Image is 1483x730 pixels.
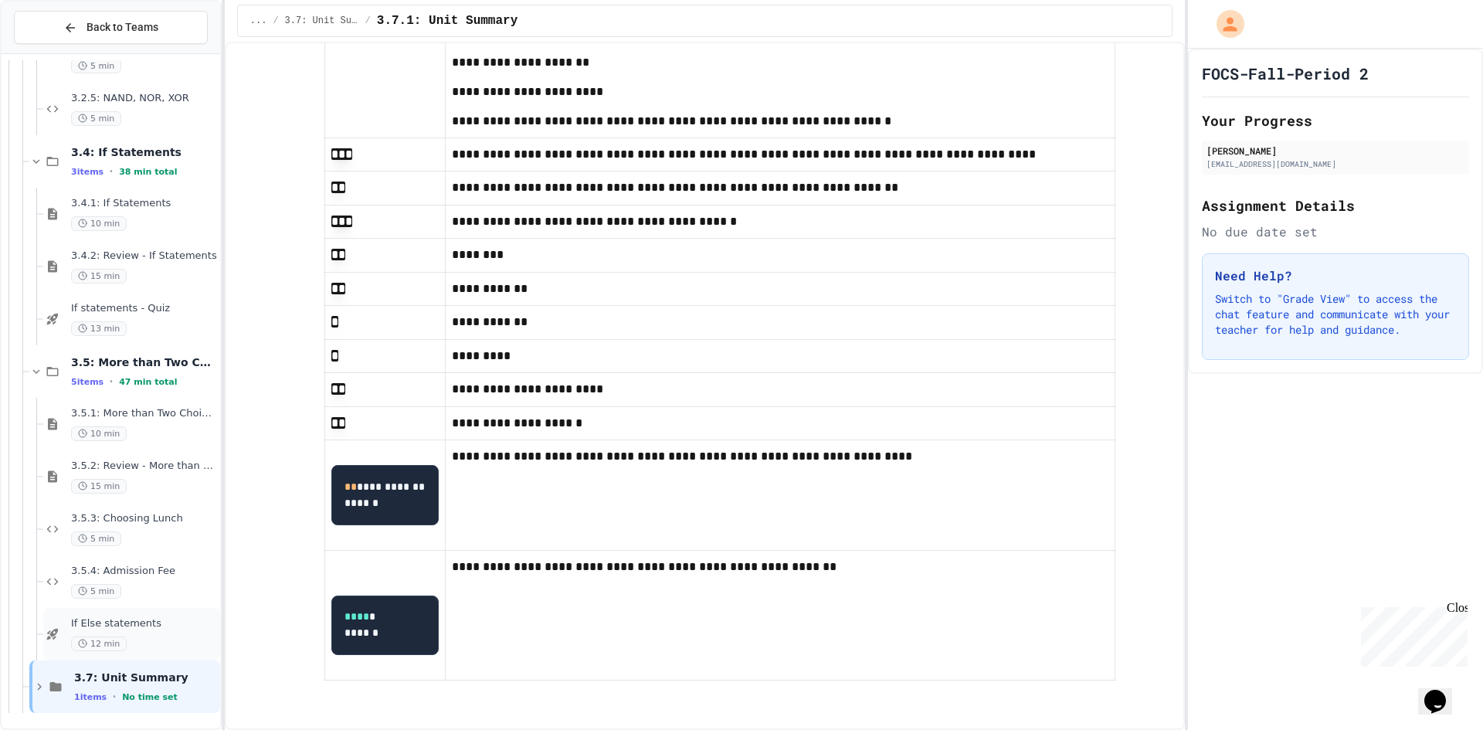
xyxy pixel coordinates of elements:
[71,407,217,420] span: 3.5.1: More than Two Choices
[71,355,217,369] span: 3.5: More than Two Choices
[365,15,371,27] span: /
[71,460,217,473] span: 3.5.2: Review - More than Two Choices
[71,92,217,105] span: 3.2.5: NAND, NOR, XOR
[71,269,127,284] span: 15 min
[377,12,518,30] span: 3.7.1: Unit Summary
[1418,668,1468,715] iframe: chat widget
[119,377,177,387] span: 47 min total
[1200,6,1248,42] div: My Account
[1202,110,1469,131] h2: Your Progress
[71,216,127,231] span: 10 min
[71,512,217,525] span: 3.5.3: Choosing Lunch
[71,479,127,494] span: 15 min
[1202,63,1369,84] h1: FOCS-Fall-Period 2
[1215,267,1456,285] h3: Need Help?
[71,59,121,73] span: 5 min
[71,167,104,177] span: 3 items
[1202,222,1469,241] div: No due date set
[1355,601,1468,667] iframe: chat widget
[110,375,113,388] span: •
[71,584,121,599] span: 5 min
[71,321,127,336] span: 13 min
[71,197,217,210] span: 3.4.1: If Statements
[110,165,113,178] span: •
[71,637,127,651] span: 12 min
[71,302,217,315] span: If statements - Quiz
[71,565,217,578] span: 3.5.4: Admission Fee
[71,145,217,159] span: 3.4: If Statements
[74,692,107,702] span: 1 items
[250,15,267,27] span: ...
[14,11,208,44] button: Back to Teams
[71,250,217,263] span: 3.4.2: Review - If Statements
[285,15,359,27] span: 3.7: Unit Summary
[122,692,178,702] span: No time set
[6,6,107,98] div: Chat with us now!Close
[1206,144,1464,158] div: [PERSON_NAME]
[273,15,278,27] span: /
[71,617,217,630] span: If Else statements
[71,111,121,126] span: 5 min
[71,531,121,546] span: 5 min
[71,377,104,387] span: 5 items
[71,426,127,441] span: 10 min
[1215,291,1456,338] p: Switch to "Grade View" to access the chat feature and communicate with your teacher for help and ...
[119,167,177,177] span: 38 min total
[1206,158,1464,170] div: [EMAIL_ADDRESS][DOMAIN_NAME]
[74,671,217,684] span: 3.7: Unit Summary
[87,19,158,36] span: Back to Teams
[113,691,116,703] span: •
[1202,195,1469,216] h2: Assignment Details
